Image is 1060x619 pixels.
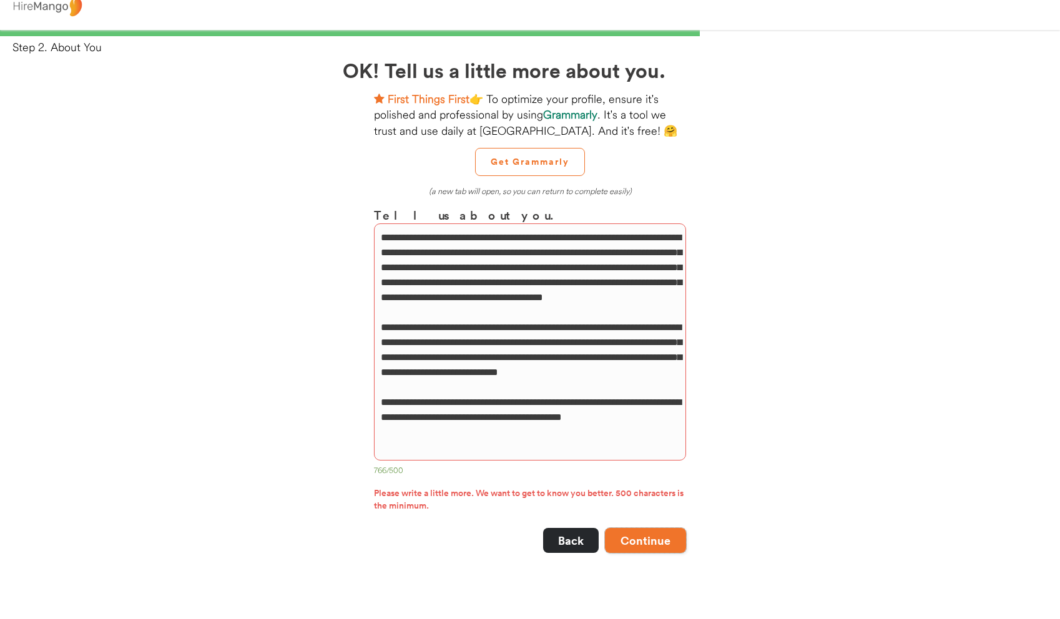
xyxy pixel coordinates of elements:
button: Get Grammarly [475,148,585,176]
strong: First Things First [388,92,469,106]
strong: Grammarly [543,107,597,122]
button: Continue [605,528,686,553]
h3: Tell us about you. [374,206,686,224]
div: Step 2. About You [12,39,1060,55]
div: Please write a little more. We want to get to know you better. 500 characters is the minimum. [374,487,686,515]
h2: OK! Tell us a little more about you. [343,55,717,85]
em: (a new tab will open, so you can return to complete easily) [429,186,632,196]
div: 766/500 [374,465,686,478]
div: 👉 To optimize your profile, ensure it's polished and professional by using . It's a tool we trust... [374,91,686,139]
div: 66% [2,30,1058,36]
button: Back [543,528,599,553]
